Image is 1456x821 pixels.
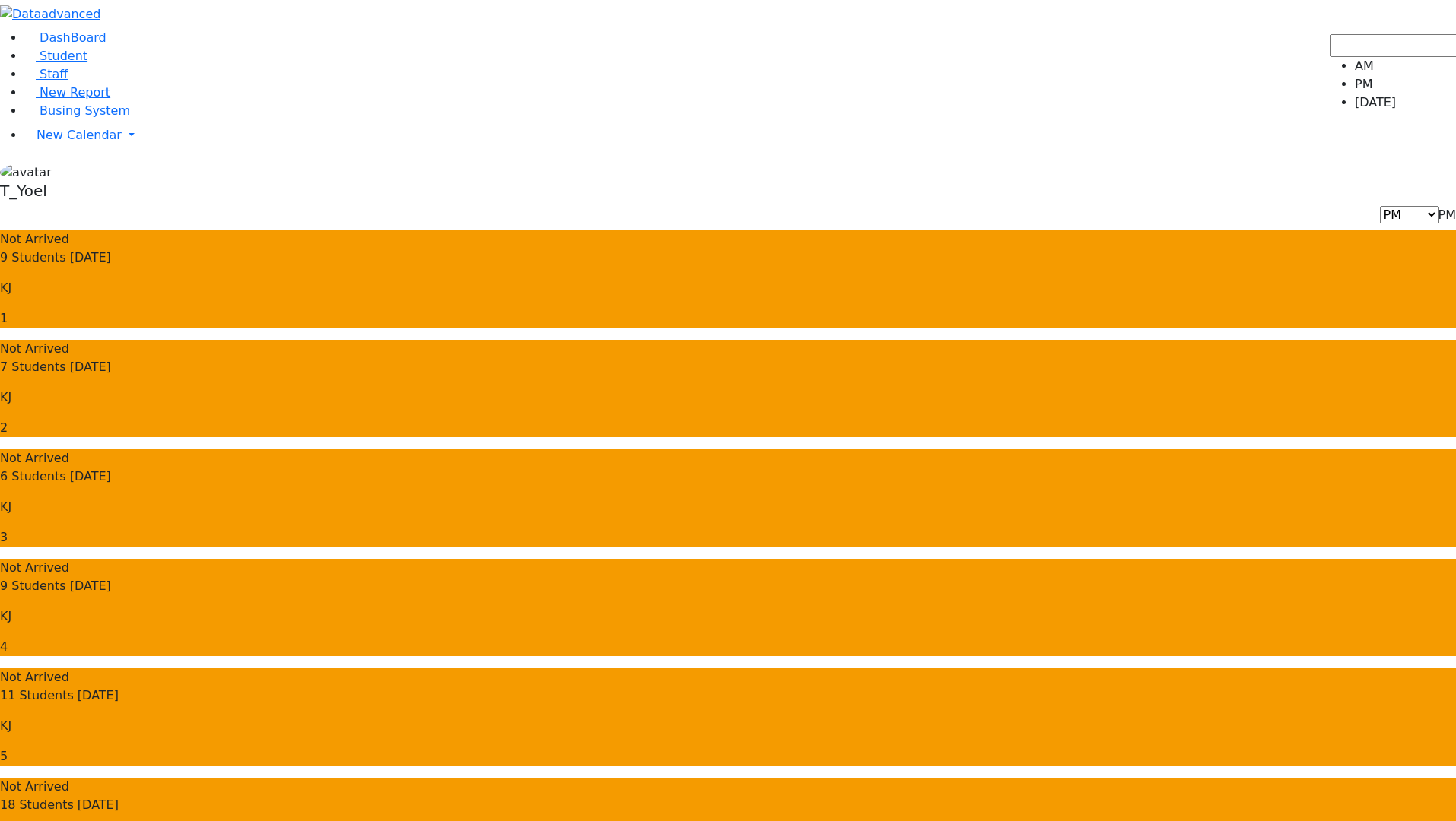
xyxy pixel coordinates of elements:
[24,120,1456,151] a: New Calendar
[24,85,110,100] a: New Report
[24,30,106,45] a: DashBoard
[24,67,68,81] a: Staff
[24,49,87,63] a: Student
[40,67,68,81] span: Staff
[1439,208,1456,222] span: PM
[40,49,87,63] span: Student
[24,103,130,118] a: Busing System
[40,103,130,118] span: Busing System
[37,128,122,142] span: New Calendar
[40,30,106,45] span: DashBoard
[40,85,110,100] span: New Report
